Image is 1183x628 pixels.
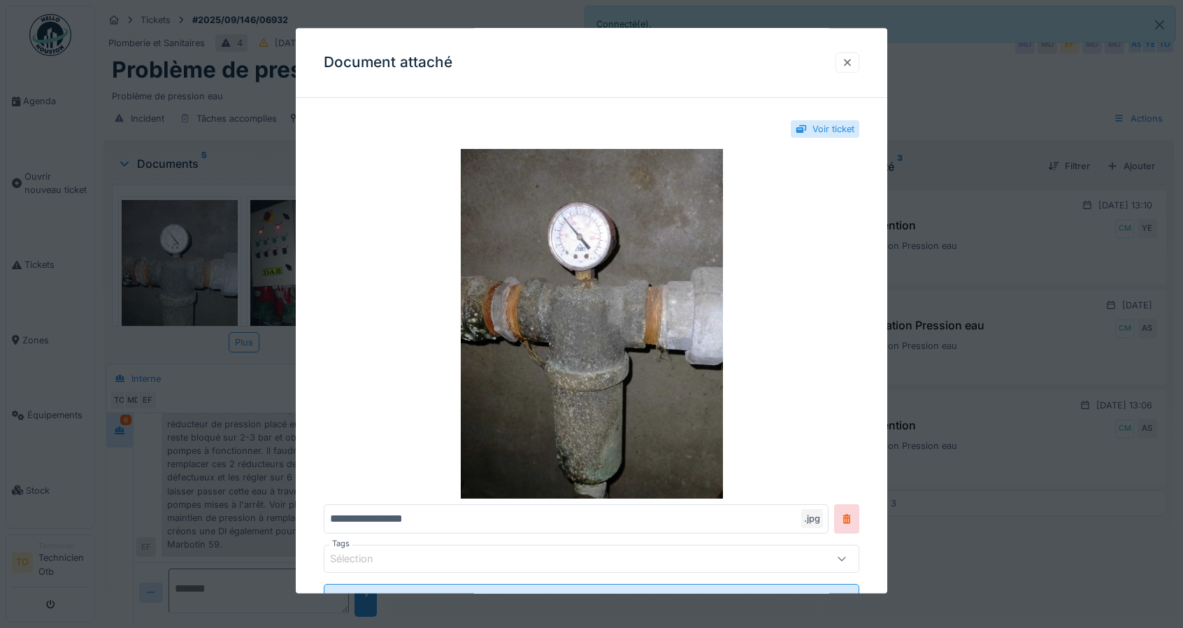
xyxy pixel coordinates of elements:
[801,510,823,529] div: .jpg
[329,538,352,550] label: Tags
[812,122,854,136] div: Voir ticket
[324,54,452,71] h3: Document attaché
[324,150,859,499] img: f10c56dc-69b7-465a-8587-d9256d25ae24-IMG20250916151840.jpg
[330,552,393,567] div: Sélection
